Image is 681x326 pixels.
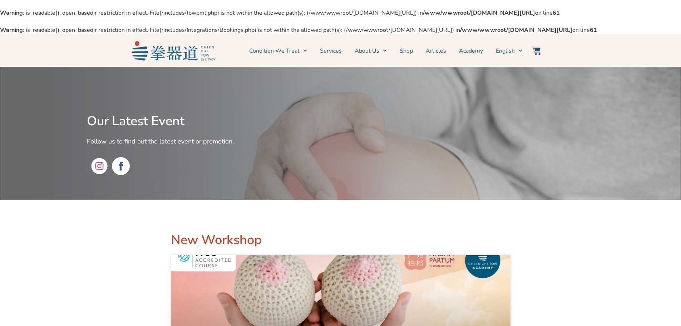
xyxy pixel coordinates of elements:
b: /www/wwwroot/[DOMAIN_NAME][URL] [423,9,535,17]
a: English [496,42,522,60]
img: Website Icon-03 [532,47,541,55]
a: Shop [400,42,413,60]
h2: Follow us to find out the latest event or promotion. [87,136,337,146]
a: Academy [459,42,483,60]
a: Services [320,42,342,60]
b: /www/wwwroot/[DOMAIN_NAME][URL] [460,26,572,34]
span: English [496,47,515,55]
a: Condition We Treat [249,42,307,60]
h2: Our Latest Event [87,113,337,129]
a: About Us [355,42,387,60]
h2: New Workshop [171,232,510,248]
b: 61 [590,26,597,34]
b: 61 [553,9,560,17]
nav: Menu [219,42,523,60]
a: Articles [426,42,446,60]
